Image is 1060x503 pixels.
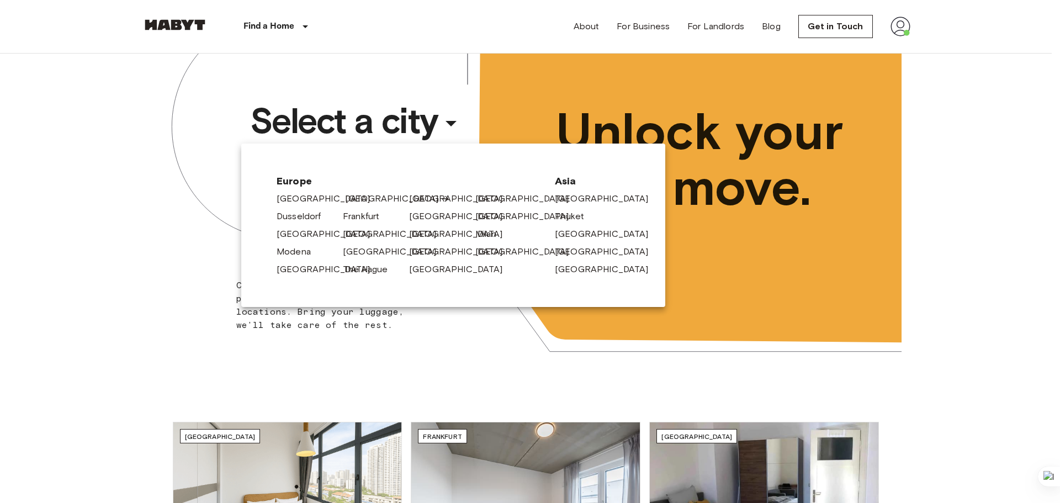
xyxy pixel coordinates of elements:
a: [GEOGRAPHIC_DATA] [475,210,580,223]
a: [GEOGRAPHIC_DATA] [555,263,660,276]
a: [GEOGRAPHIC_DATA] [277,263,381,276]
a: [GEOGRAPHIC_DATA] [343,227,448,241]
a: Modena [277,245,322,258]
a: [GEOGRAPHIC_DATA] [409,245,514,258]
a: [GEOGRAPHIC_DATA] [409,263,514,276]
a: [GEOGRAPHIC_DATA] [277,192,381,205]
a: The Hague [343,263,399,276]
a: Frankfurt [343,210,390,223]
a: Milan [475,227,507,241]
a: [GEOGRAPHIC_DATA] [277,227,381,241]
a: Dusseldorf [277,210,332,223]
span: Europe [277,174,537,188]
a: [GEOGRAPHIC_DATA] [475,192,580,205]
a: [GEOGRAPHIC_DATA] [555,245,660,258]
a: [GEOGRAPHIC_DATA] [555,227,660,241]
a: [GEOGRAPHIC_DATA] [475,245,580,258]
a: [GEOGRAPHIC_DATA] [555,192,660,205]
a: Phuket [555,210,595,223]
a: [GEOGRAPHIC_DATA] [409,210,514,223]
a: [GEOGRAPHIC_DATA] [345,192,450,205]
a: [GEOGRAPHIC_DATA] [343,245,448,258]
a: [GEOGRAPHIC_DATA] [409,227,514,241]
a: [GEOGRAPHIC_DATA] [409,192,514,205]
span: Asia [555,174,630,188]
